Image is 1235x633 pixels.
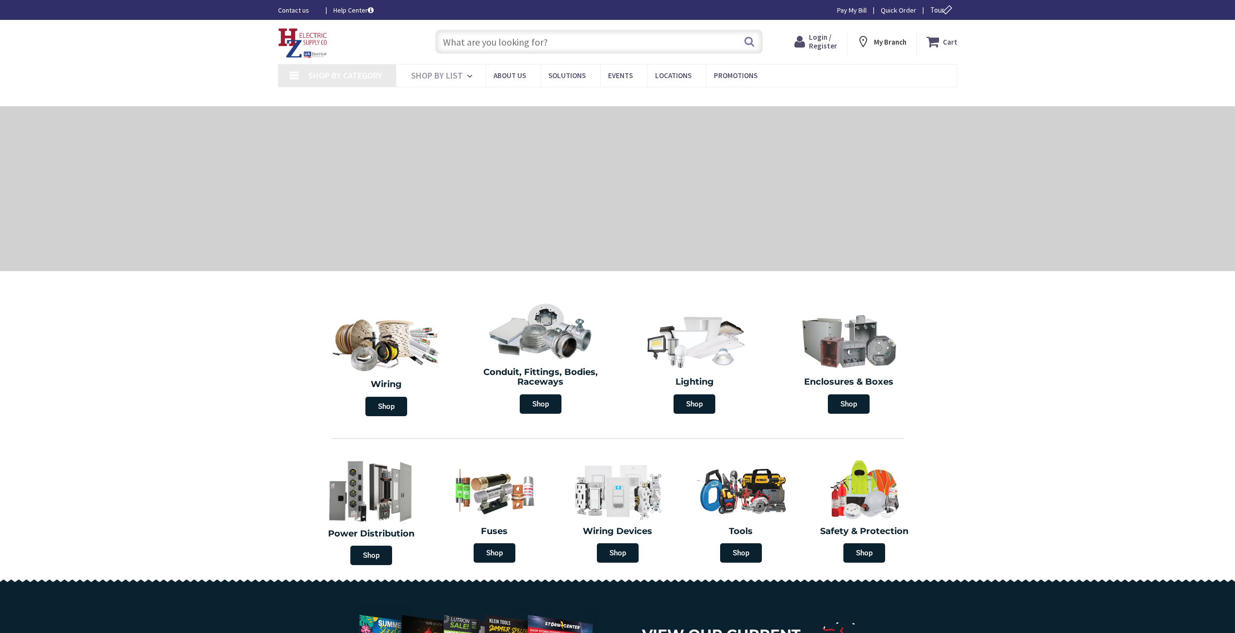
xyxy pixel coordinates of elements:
a: Pay My Bill [837,5,867,15]
h2: Wiring [314,380,459,390]
a: Login / Register [794,33,837,50]
h2: Wiring Devices [563,527,672,536]
span: Promotions [714,71,757,80]
a: Safety & Protection Shop [805,454,923,568]
span: Tour [930,5,955,15]
h2: Fuses [440,527,549,536]
input: What are you looking for? [435,30,763,54]
a: Quick Order [881,5,916,15]
h2: Lighting [625,377,765,387]
a: Contact us [278,5,318,15]
a: Fuses Shop [435,454,554,568]
a: Wiring Shop [310,308,464,421]
span: Shop [720,543,762,563]
span: Shop [597,543,639,563]
span: Shop By Category [308,70,382,81]
img: HZ Electric Supply [278,28,328,58]
h2: Enclosures & Boxes [779,377,919,387]
h2: Power Distribution [314,529,428,539]
a: Lighting Shop [620,308,770,419]
h2: Safety & Protection [810,527,919,536]
span: Locations [655,71,692,80]
span: Shop [474,543,515,563]
a: Help Center [333,5,374,15]
a: Wiring Devices Shop [559,454,677,568]
div: My Branch [856,33,906,50]
a: Power Distribution Shop [310,453,433,570]
span: Shop [828,394,870,414]
span: Solutions [548,71,586,80]
strong: My Branch [874,37,906,47]
span: Login / Register [809,32,837,50]
a: Tools Shop [682,454,800,568]
span: Shop [365,397,407,416]
span: Shop By List [411,70,463,81]
span: About Us [494,71,526,80]
strong: Cart [943,33,957,50]
span: Events [608,71,633,80]
span: Shop [843,543,885,563]
a: Cart [926,33,957,50]
a: Conduit, Fittings, Bodies, Raceways Shop [466,298,615,419]
span: Shop [674,394,715,414]
span: Shop [350,546,392,565]
span: Shop [520,394,561,414]
h2: Conduit, Fittings, Bodies, Raceways [471,368,610,387]
a: Enclosures & Boxes Shop [774,308,923,419]
h2: Tools [687,527,795,536]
